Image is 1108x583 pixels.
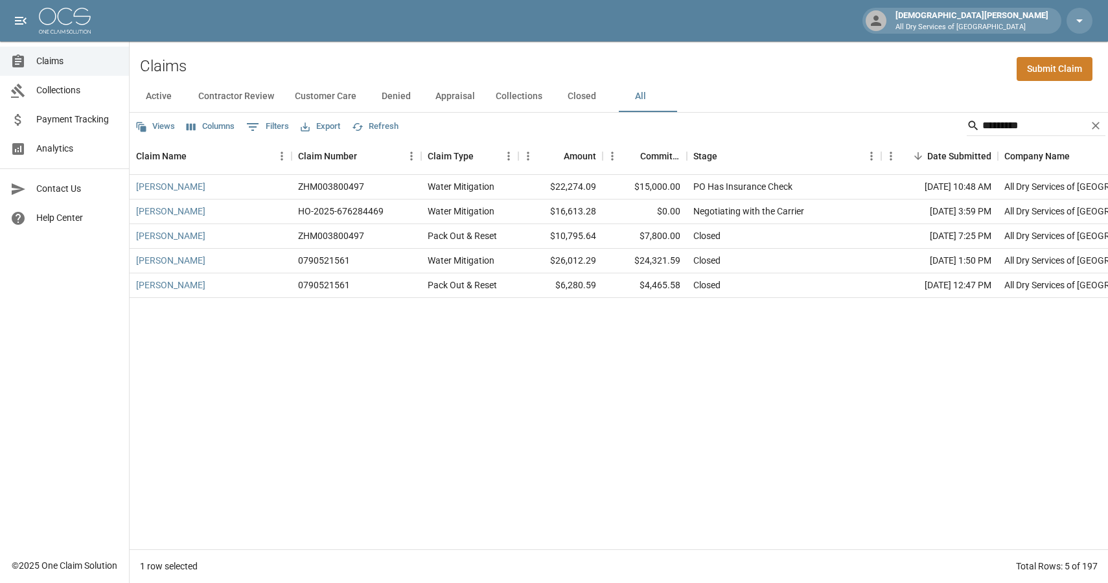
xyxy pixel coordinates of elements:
span: Contact Us [36,182,119,196]
div: Claim Name [136,138,187,174]
button: Customer Care [284,81,367,112]
button: Menu [402,146,421,166]
div: Negotiating with the Carrier [693,205,804,218]
div: $4,465.58 [603,273,687,298]
button: Menu [881,146,901,166]
button: Sort [474,147,492,165]
div: [DATE] 10:48 AM [881,175,998,200]
button: Sort [1070,147,1088,165]
span: Payment Tracking [36,113,119,126]
div: Total Rows: 5 of 197 [1016,560,1098,573]
div: $10,795.64 [518,224,603,249]
button: open drawer [8,8,34,34]
a: Submit Claim [1017,57,1092,81]
span: Help Center [36,211,119,225]
div: [DATE] 1:50 PM [881,249,998,273]
div: $7,800.00 [603,224,687,249]
button: Sort [622,147,640,165]
button: Sort [546,147,564,165]
button: Views [132,117,178,137]
div: Pack Out & Reset [428,229,497,242]
div: $16,613.28 [518,200,603,224]
div: Stage [687,138,881,174]
div: [DATE] 3:59 PM [881,200,998,224]
div: Stage [693,138,717,174]
div: Company Name [1004,138,1070,174]
div: ZHM003800497 [298,229,364,242]
div: 1 row selected [140,560,198,573]
h2: Claims [140,57,187,76]
button: Menu [603,146,622,166]
div: $6,280.59 [518,273,603,298]
div: 0790521561 [298,254,350,267]
button: Contractor Review [188,81,284,112]
button: Appraisal [425,81,485,112]
div: PO Has Insurance Check [693,180,792,193]
div: Water Mitigation [428,180,494,193]
button: Clear [1086,116,1105,135]
div: Closed [693,254,721,267]
div: Amount [518,138,603,174]
button: All [611,81,669,112]
div: Committed Amount [603,138,687,174]
a: [PERSON_NAME] [136,205,205,218]
button: Sort [909,147,927,165]
span: Collections [36,84,119,97]
div: Closed [693,279,721,291]
div: Pack Out & Reset [428,279,497,291]
div: HO-2025-676284469 [298,205,384,218]
button: Menu [272,146,292,166]
p: All Dry Services of [GEOGRAPHIC_DATA] [895,22,1048,33]
div: dynamic tabs [130,81,1108,112]
button: Menu [518,146,538,166]
button: Sort [717,147,735,165]
div: Water Mitigation [428,254,494,267]
div: Claim Number [292,138,421,174]
span: Claims [36,54,119,68]
button: Active [130,81,188,112]
button: Sort [187,147,205,165]
button: Collections [485,81,553,112]
div: Search [967,115,1105,139]
button: Select columns [183,117,238,137]
div: [DEMOGRAPHIC_DATA][PERSON_NAME] [890,9,1054,32]
button: Menu [862,146,881,166]
a: [PERSON_NAME] [136,279,205,291]
button: Refresh [349,117,402,137]
div: Water Mitigation [428,205,494,218]
div: Amount [564,138,596,174]
button: Export [297,117,343,137]
div: © 2025 One Claim Solution [12,559,117,572]
button: Denied [367,81,425,112]
div: $15,000.00 [603,175,687,200]
div: [DATE] 12:47 PM [881,273,998,298]
div: [DATE] 7:25 PM [881,224,998,249]
a: [PERSON_NAME] [136,229,205,242]
div: Date Submitted [881,138,998,174]
div: Claim Number [298,138,357,174]
div: $0.00 [603,200,687,224]
a: [PERSON_NAME] [136,180,205,193]
button: Closed [553,81,611,112]
button: Show filters [243,117,292,137]
div: $22,274.09 [518,175,603,200]
div: Claim Type [421,138,518,174]
div: Committed Amount [640,138,680,174]
div: $24,321.59 [603,249,687,273]
a: [PERSON_NAME] [136,254,205,267]
div: Date Submitted [927,138,991,174]
div: Claim Name [130,138,292,174]
div: 0790521561 [298,279,350,291]
img: ocs-logo-white-transparent.png [39,8,91,34]
div: Closed [693,229,721,242]
div: Claim Type [428,138,474,174]
button: Sort [357,147,375,165]
div: ZHM003800497 [298,180,364,193]
span: Analytics [36,142,119,155]
div: $26,012.29 [518,249,603,273]
button: Menu [499,146,518,166]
